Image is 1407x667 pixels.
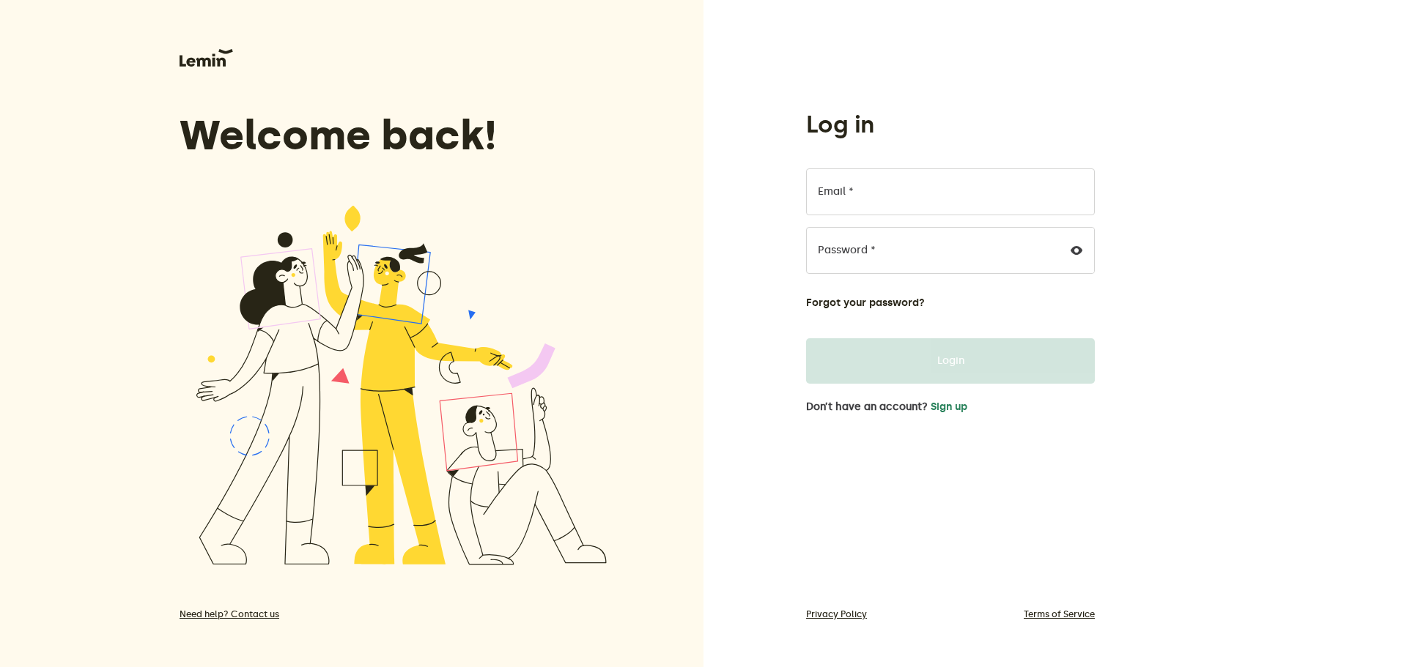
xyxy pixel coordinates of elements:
[180,608,625,620] a: Need help? Contact us
[806,168,1095,215] input: Email *
[806,297,925,309] button: Forgot your password?
[180,112,625,159] h3: Welcome back!
[931,401,967,413] button: Sign up
[806,401,928,413] span: Don’t have an account?
[806,608,867,620] a: Privacy Policy
[806,110,874,139] h1: Log in
[1024,608,1095,620] a: Terms of Service
[818,245,876,256] label: Password *
[180,49,233,67] img: Lemin logo
[806,338,1095,384] button: Login
[818,186,854,198] label: Email *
